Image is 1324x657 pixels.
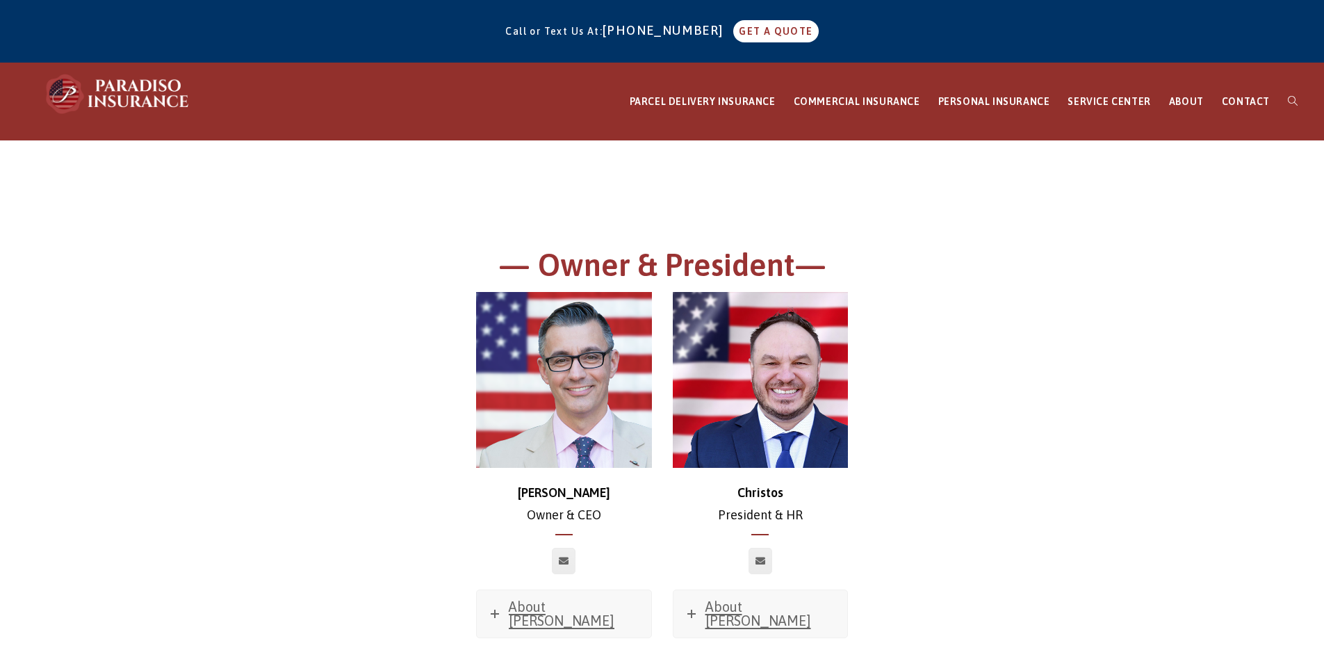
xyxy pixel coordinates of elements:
h1: — Owner & President— [280,245,1045,293]
span: ABOUT [1169,96,1204,107]
p: President & HR [673,482,849,527]
span: COMMERCIAL INSURANCE [794,96,920,107]
a: About [PERSON_NAME] [673,590,848,638]
strong: [PERSON_NAME] [518,485,610,500]
img: Paradiso Insurance [42,73,195,115]
span: About [PERSON_NAME] [705,599,811,628]
span: PARCEL DELIVERY INSURANCE [630,96,776,107]
a: [PHONE_NUMBER] [603,23,730,38]
span: SERVICE CENTER [1068,96,1150,107]
a: PARCEL DELIVERY INSURANCE [621,63,785,140]
p: Owner & CEO [476,482,652,527]
img: Christos_500x500 [673,292,849,468]
a: About [PERSON_NAME] [477,590,651,638]
span: Call or Text Us At: [505,26,603,37]
span: About [PERSON_NAME] [509,599,614,628]
a: PERSONAL INSURANCE [929,63,1059,140]
a: CONTACT [1213,63,1279,140]
img: chris-500x500 (1) [476,292,652,468]
strong: Christos [737,485,783,500]
a: COMMERCIAL INSURANCE [785,63,929,140]
a: SERVICE CENTER [1059,63,1159,140]
span: CONTACT [1222,96,1270,107]
span: PERSONAL INSURANCE [938,96,1050,107]
a: GET A QUOTE [733,20,818,42]
a: ABOUT [1160,63,1213,140]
